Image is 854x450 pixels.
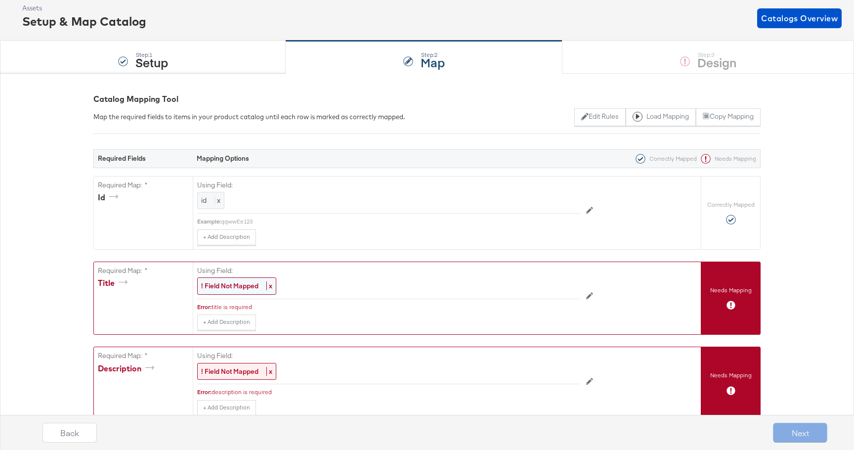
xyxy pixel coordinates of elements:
[98,192,122,203] div: id
[93,112,405,122] div: Map the required fields to items in your product catalog until each row is marked as correctly ma...
[93,93,761,105] div: Catalog Mapping Tool
[212,303,580,311] div: title is required
[197,351,580,360] label: Using Field:
[201,196,207,205] span: id
[421,54,445,70] strong: Map
[626,108,696,126] button: Load Mapping
[696,108,761,126] button: Copy Mapping
[710,286,752,294] label: Needs Mapping
[197,400,256,416] button: + Add Description
[98,277,131,289] div: title
[197,388,212,396] div: Error:
[266,367,272,376] span: x
[197,218,221,225] div: Example:
[98,266,189,275] label: Required Map: *
[212,388,580,396] div: description is required
[214,196,220,205] span: x
[757,8,842,28] button: Catalogs Overview
[707,201,755,209] label: Correctly Mapped
[197,266,580,275] label: Using Field:
[197,303,212,311] div: Error:
[98,351,189,360] label: Required Map: *
[135,54,168,70] strong: Setup
[421,51,445,58] div: Step: 2
[632,154,697,164] div: Correctly Mapped
[98,180,189,190] label: Required Map: *
[197,315,256,330] button: + Add Description
[710,371,752,379] label: Needs Mapping
[201,367,258,376] strong: ! Field Not Mapped
[201,281,258,290] strong: ! Field Not Mapped
[98,363,158,374] div: description
[135,51,168,58] div: Step: 1
[98,154,146,163] strong: Required Fields
[761,11,838,25] span: Catalogs Overview
[43,423,97,443] button: Back
[197,229,256,245] button: + Add Description
[22,13,146,30] div: Setup & Map Catalog
[574,108,625,126] button: Edit Rules
[197,154,249,163] strong: Mapping Options
[266,281,272,290] span: x
[197,180,580,190] label: Using Field:
[22,3,146,13] div: Assets
[221,218,580,225] div: qqwwEe123
[697,154,756,164] div: Needs Mapping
